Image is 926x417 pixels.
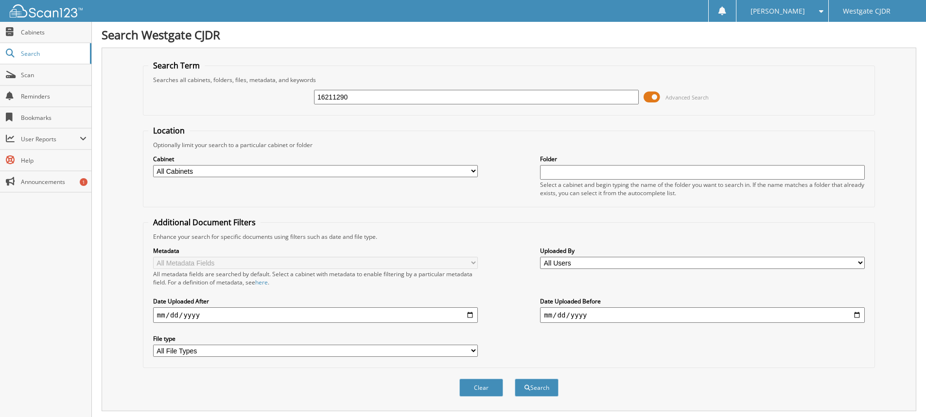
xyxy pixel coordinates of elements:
div: Enhance your search for specific documents using filters such as date and file type. [148,233,870,241]
span: Cabinets [21,28,87,36]
label: Metadata [153,247,478,255]
iframe: Chat Widget [877,370,926,417]
div: Searches all cabinets, folders, files, metadata, and keywords [148,76,870,84]
span: User Reports [21,135,80,143]
legend: Location [148,125,190,136]
input: start [153,307,478,323]
button: Search [515,379,559,397]
label: Cabinet [153,155,478,163]
img: scan123-logo-white.svg [10,4,83,17]
label: Uploaded By [540,247,865,255]
label: File type [153,334,478,343]
span: Advanced Search [665,94,709,101]
legend: Search Term [148,60,205,71]
span: Westgate CJDR [843,8,891,14]
label: Folder [540,155,865,163]
button: Clear [459,379,503,397]
div: All metadata fields are searched by default. Select a cabinet with metadata to enable filtering b... [153,270,478,286]
span: Reminders [21,92,87,100]
a: here [255,278,268,286]
span: Search [21,50,85,58]
div: Optionally limit your search to a particular cabinet or folder [148,141,870,149]
legend: Additional Document Filters [148,217,261,228]
label: Date Uploaded After [153,297,478,305]
div: 1 [80,178,87,186]
span: [PERSON_NAME] [751,8,805,14]
input: end [540,307,865,323]
span: Announcements [21,178,87,186]
label: Date Uploaded Before [540,297,865,305]
span: Help [21,156,87,165]
span: Scan [21,71,87,79]
h1: Search Westgate CJDR [102,27,916,43]
div: Select a cabinet and begin typing the name of the folder you want to search in. If the name match... [540,181,865,197]
span: Bookmarks [21,114,87,122]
